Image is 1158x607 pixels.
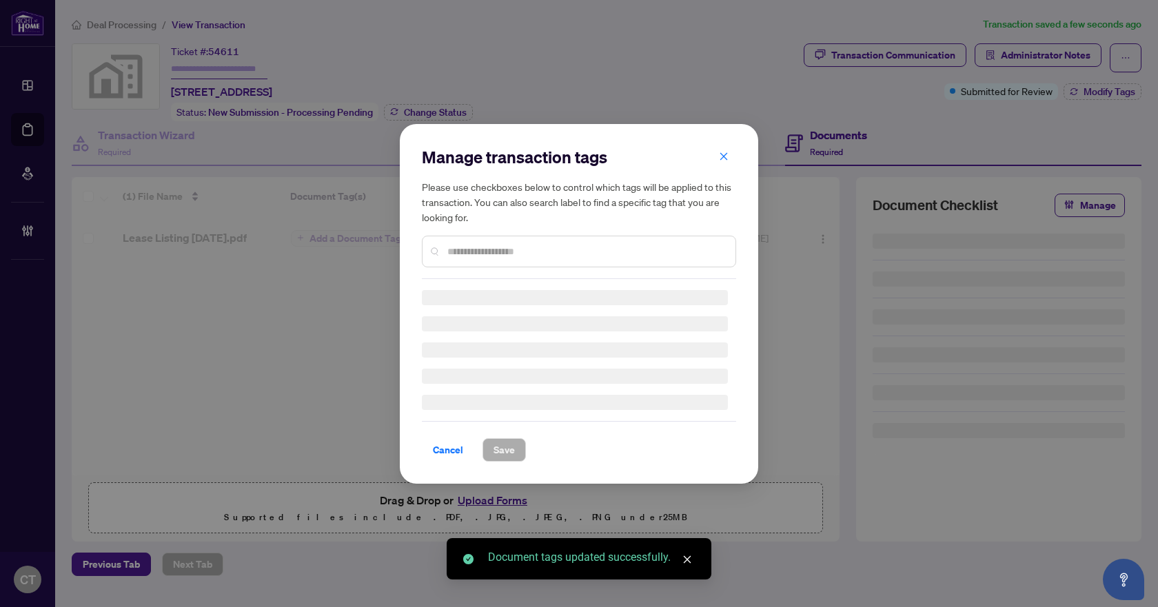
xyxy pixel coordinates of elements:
[482,438,526,462] button: Save
[682,555,692,564] span: close
[1103,559,1144,600] button: Open asap
[433,439,463,461] span: Cancel
[488,549,695,566] div: Document tags updated successfully.
[422,438,474,462] button: Cancel
[680,552,695,567] a: Close
[422,179,736,225] h5: Please use checkboxes below to control which tags will be applied to this transaction. You can al...
[463,554,474,564] span: check-circle
[422,146,736,168] h2: Manage transaction tags
[719,151,729,161] span: close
